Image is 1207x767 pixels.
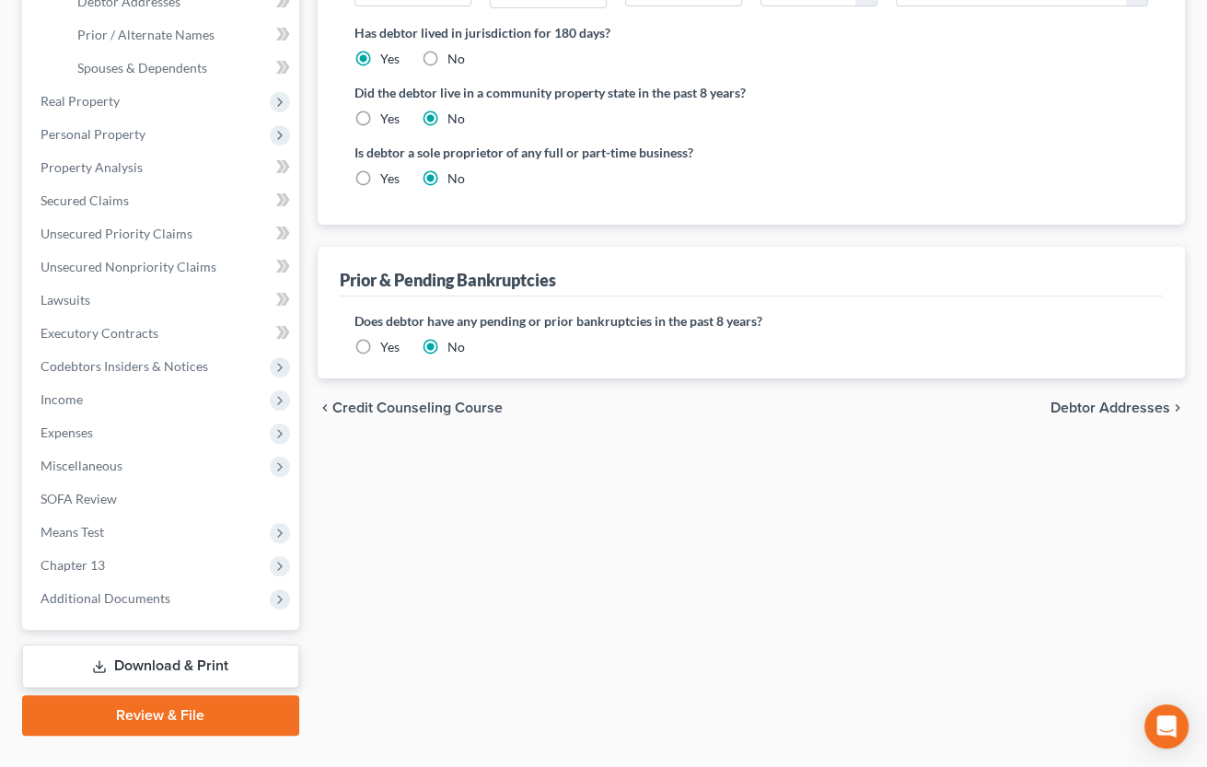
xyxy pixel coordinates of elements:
[447,169,465,188] label: No
[1170,401,1185,415] i: chevron_right
[447,50,465,68] label: No
[1050,401,1185,415] button: Debtor Addresses chevron_right
[41,159,143,175] span: Property Analysis
[41,292,90,308] span: Lawsuits
[41,126,145,142] span: Personal Property
[41,93,120,109] span: Real Property
[318,401,332,415] i: chevron_left
[26,151,299,184] a: Property Analysis
[77,27,215,42] span: Prior / Alternate Names
[380,50,400,68] label: Yes
[41,192,129,208] span: Secured Claims
[41,524,104,540] span: Means Test
[340,269,556,291] div: Prior & Pending Bankruptcies
[41,424,93,440] span: Expenses
[447,110,465,128] label: No
[41,226,192,241] span: Unsecured Priority Claims
[41,259,216,274] span: Unsecured Nonpriority Claims
[41,590,170,606] span: Additional Documents
[77,60,207,76] span: Spouses & Dependents
[1144,704,1189,749] div: Open Intercom Messenger
[26,250,299,284] a: Unsecured Nonpriority Claims
[447,338,465,356] label: No
[354,143,742,162] label: Is debtor a sole proprietor of any full or part-time business?
[26,284,299,317] a: Lawsuits
[380,338,400,356] label: Yes
[41,458,122,473] span: Miscellaneous
[26,184,299,217] a: Secured Claims
[63,52,299,85] a: Spouses & Dependents
[380,169,400,188] label: Yes
[332,401,503,415] span: Credit Counseling Course
[41,358,208,374] span: Codebtors Insiders & Notices
[354,23,1148,42] label: Has debtor lived in jurisdiction for 180 days?
[380,110,400,128] label: Yes
[318,401,503,415] button: chevron_left Credit Counseling Course
[41,391,83,407] span: Income
[354,83,1148,102] label: Did the debtor live in a community property state in the past 8 years?
[1050,401,1170,415] span: Debtor Addresses
[22,695,299,736] a: Review & File
[63,18,299,52] a: Prior / Alternate Names
[354,311,1148,331] label: Does debtor have any pending or prior bankruptcies in the past 8 years?
[41,557,105,573] span: Chapter 13
[26,217,299,250] a: Unsecured Priority Claims
[22,645,299,688] a: Download & Print
[41,325,158,341] span: Executory Contracts
[26,317,299,350] a: Executory Contracts
[41,491,117,506] span: SOFA Review
[26,482,299,516] a: SOFA Review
